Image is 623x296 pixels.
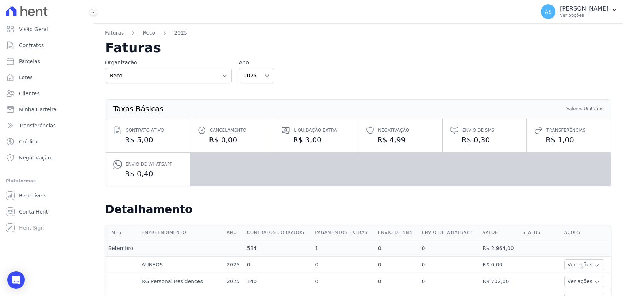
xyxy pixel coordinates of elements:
[113,169,182,179] dd: R$ 0,40
[561,225,611,240] th: Ações
[3,22,90,36] a: Visão Geral
[545,9,551,14] span: AS
[19,122,56,129] span: Transferências
[197,135,267,145] dd: R$ 0,00
[375,240,419,257] td: 0
[19,74,33,81] span: Lotes
[113,135,182,145] dd: R$ 5,00
[480,225,519,240] th: Valor
[566,105,604,112] th: Valores Unitários
[560,5,608,12] p: [PERSON_NAME]
[105,203,611,216] h2: Detalhamento
[244,257,312,273] td: 0
[312,240,375,257] td: 1
[378,127,409,134] span: Negativação
[224,225,244,240] th: Ano
[3,70,90,85] a: Lotes
[174,29,187,37] a: 2025
[224,257,244,273] td: 2025
[3,38,90,53] a: Contratos
[3,54,90,69] a: Parcelas
[3,204,90,219] a: Conta Hent
[546,127,585,134] span: Transferências
[244,273,312,290] td: 140
[375,225,419,240] th: Envio de SMS
[105,29,124,37] a: Faturas
[105,225,139,240] th: Mês
[19,90,39,97] span: Clientes
[535,1,623,22] button: AS [PERSON_NAME] Ver opções
[19,138,38,145] span: Crédito
[3,86,90,101] a: Clientes
[105,41,611,54] h2: Faturas
[105,240,139,257] td: Setembro
[312,273,375,290] td: 0
[480,273,519,290] td: R$ 702,00
[560,12,608,18] p: Ver opções
[419,273,480,290] td: 0
[143,29,155,37] a: Reco
[281,135,351,145] dd: R$ 3,00
[480,257,519,273] td: R$ 0,00
[224,273,244,290] td: 2025
[520,225,561,240] th: Status
[419,257,480,273] td: 0
[375,273,419,290] td: 0
[419,225,480,240] th: Envio de Whatsapp
[294,127,337,134] span: Liquidação extra
[312,257,375,273] td: 0
[113,105,164,112] th: Taxas Básicas
[564,276,604,287] button: Ver ações
[450,135,519,145] dd: R$ 0,30
[210,127,246,134] span: Cancelamento
[3,134,90,149] a: Crédito
[7,271,25,289] div: Open Intercom Messenger
[19,192,46,199] span: Recebíveis
[19,26,48,33] span: Visão Geral
[105,59,232,66] label: Organização
[6,177,87,185] div: Plataformas
[105,29,611,41] nav: Breadcrumb
[366,135,435,145] dd: R$ 4,99
[312,225,375,240] th: Pagamentos extras
[139,225,224,240] th: Empreendimento
[244,225,312,240] th: Contratos cobrados
[3,102,90,117] a: Minha Carteira
[139,273,224,290] td: RG Personal Residences
[564,259,604,270] button: Ver ações
[534,135,603,145] dd: R$ 1,00
[126,161,172,168] span: Envio de Whatsapp
[19,42,44,49] span: Contratos
[462,127,495,134] span: Envio de SMS
[419,240,480,257] td: 0
[19,208,48,215] span: Conta Hent
[3,118,90,133] a: Transferências
[126,127,164,134] span: Contrato ativo
[3,150,90,165] a: Negativação
[19,154,51,161] span: Negativação
[139,257,224,273] td: ÁUREOS
[244,240,312,257] td: 584
[375,257,419,273] td: 0
[3,188,90,203] a: Recebíveis
[19,106,57,113] span: Minha Carteira
[239,59,274,66] label: Ano
[19,58,40,65] span: Parcelas
[480,240,519,257] td: R$ 2.964,00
